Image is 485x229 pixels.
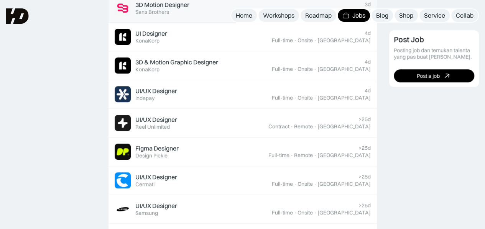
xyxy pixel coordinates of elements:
div: [GEOGRAPHIC_DATA] [317,209,371,216]
div: Onsite [298,66,313,72]
a: Workshops [258,9,299,22]
div: [GEOGRAPHIC_DATA] [317,181,371,187]
img: Job Image [115,172,131,188]
div: >25d [358,145,371,151]
div: 4d [365,87,371,94]
div: · [294,66,297,72]
div: [GEOGRAPHIC_DATA] [317,66,371,72]
div: · [314,37,317,44]
div: Full-time [272,95,293,101]
a: Job ImageUI/UX DesignerCermati>25dFull-time·Onsite·[GEOGRAPHIC_DATA] [109,166,377,195]
div: Figma Designer [135,144,179,152]
div: [GEOGRAPHIC_DATA] [317,123,371,130]
div: · [290,123,293,130]
div: >25d [358,116,371,123]
div: Remote [294,123,313,130]
div: · [314,152,317,159]
a: Shop [395,9,418,22]
div: Cermati [135,181,155,188]
div: · [294,37,297,44]
div: 3D & Motion Graphic Designer [135,58,218,66]
div: KonaKorp [135,66,159,73]
div: Home [236,11,252,20]
div: Full-time [272,209,293,216]
div: [GEOGRAPHIC_DATA] [317,152,371,159]
div: Full-time [272,66,293,72]
a: Job ImageUI DesignerKonaKorp4dFull-time·Onsite·[GEOGRAPHIC_DATA] [109,23,377,51]
div: Onsite [298,95,313,101]
div: · [314,123,317,130]
div: · [294,95,297,101]
a: Blog [372,9,393,22]
img: Job Image [115,57,131,74]
div: 3D Motion Designer [135,1,189,9]
div: · [290,152,293,159]
div: Post a job [417,73,440,79]
div: Collab [456,11,473,20]
div: Indepay [135,95,155,101]
img: Job Image [115,201,131,217]
div: UI/UX Designer [135,173,177,181]
div: UI Designer [135,29,167,38]
div: Jobs [352,11,365,20]
a: Post a job [394,70,475,83]
div: Roadmap [305,11,332,20]
div: Reel Unlimited [135,124,170,130]
div: Remote [294,152,313,159]
div: Contract [268,123,289,130]
div: UI/UX Designer [135,116,177,124]
a: Roadmap [301,9,336,22]
a: Job ImageUI/UX DesignerIndepay4dFull-time·Onsite·[GEOGRAPHIC_DATA] [109,80,377,109]
a: Job ImageFigma DesignerDesign Pickle>25dFull-time·Remote·[GEOGRAPHIC_DATA] [109,137,377,166]
a: Service [419,9,450,22]
img: Job Image [115,86,131,102]
div: Design Pickle [135,152,168,159]
div: Post Job [394,35,424,44]
div: UI/UX Designer [135,87,177,95]
div: Onsite [298,209,313,216]
div: 4d [365,30,371,36]
div: Workshops [263,11,294,20]
div: 3d [365,1,371,8]
div: · [294,181,297,187]
a: Job ImageUI/UX DesignerReel Unlimited>25dContract·Remote·[GEOGRAPHIC_DATA] [109,109,377,137]
div: 4d [365,59,371,65]
div: >25d [358,173,371,180]
div: Full-time [272,37,293,44]
div: [GEOGRAPHIC_DATA] [317,37,371,44]
a: Collab [451,9,478,22]
div: · [314,181,317,187]
a: Home [231,9,257,22]
img: Job Image [115,29,131,45]
div: · [314,95,317,101]
div: Sans Brothers [135,9,169,15]
div: [GEOGRAPHIC_DATA] [317,95,371,101]
div: · [294,209,297,216]
div: Shop [399,11,413,20]
div: KonaKorp [135,38,159,44]
div: Onsite [298,181,313,187]
div: UI/UX Designer [135,202,177,210]
div: Onsite [298,37,313,44]
a: Job ImageUI/UX DesignerSamsung>25dFull-time·Onsite·[GEOGRAPHIC_DATA] [109,195,377,224]
div: Full-time [272,181,293,187]
a: Jobs [338,9,370,22]
div: · [314,66,317,72]
img: Job Image [115,144,131,160]
div: Blog [376,11,388,20]
div: Samsung [135,210,158,216]
div: · [314,209,317,216]
a: Job Image3D & Motion Graphic DesignerKonaKorp4dFull-time·Onsite·[GEOGRAPHIC_DATA] [109,51,377,80]
div: Service [424,11,445,20]
img: Job Image [115,115,131,131]
div: Full-time [268,152,289,159]
div: >25d [358,202,371,209]
div: Posting job dan temukan talenta yang pas buat [PERSON_NAME]. [394,47,475,61]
